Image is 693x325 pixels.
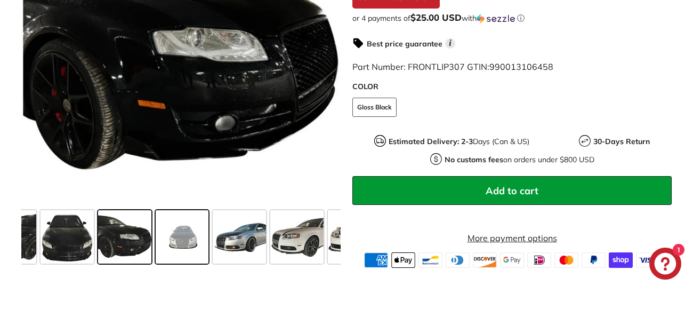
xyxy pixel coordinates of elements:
strong: Estimated Delivery: 2-3 [389,137,473,146]
div: or 4 payments of$25.00 USDwithSezzle Click to learn more about Sezzle [352,13,672,23]
span: Part Number: FRONTLIP307 GTIN: [352,61,553,72]
img: master [554,252,578,267]
img: ideal [527,252,551,267]
img: diners_club [446,252,470,267]
span: $25.00 USD [410,12,462,23]
img: bancontact [418,252,442,267]
a: More payment options [352,232,672,244]
strong: 30-Days Return [593,137,650,146]
span: Add to cart [486,185,538,197]
p: Days (Can & US) [389,136,529,147]
img: google_pay [500,252,524,267]
span: i [445,38,455,49]
img: american_express [364,252,388,267]
inbox-online-store-chat: Shopify online store chat [646,248,684,282]
img: discover [473,252,497,267]
label: COLOR [352,81,672,92]
p: on orders under $800 USD [445,154,594,165]
img: paypal [582,252,606,267]
strong: No customs fees [445,155,503,164]
button: Add to cart [352,176,672,205]
span: 990013106458 [489,61,553,72]
div: or 4 payments of with [352,13,672,23]
img: apple_pay [391,252,415,267]
img: shopify_pay [609,252,633,267]
img: visa [636,252,660,267]
strong: Best price guarantee [367,39,442,49]
img: Sezzle [477,14,515,23]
